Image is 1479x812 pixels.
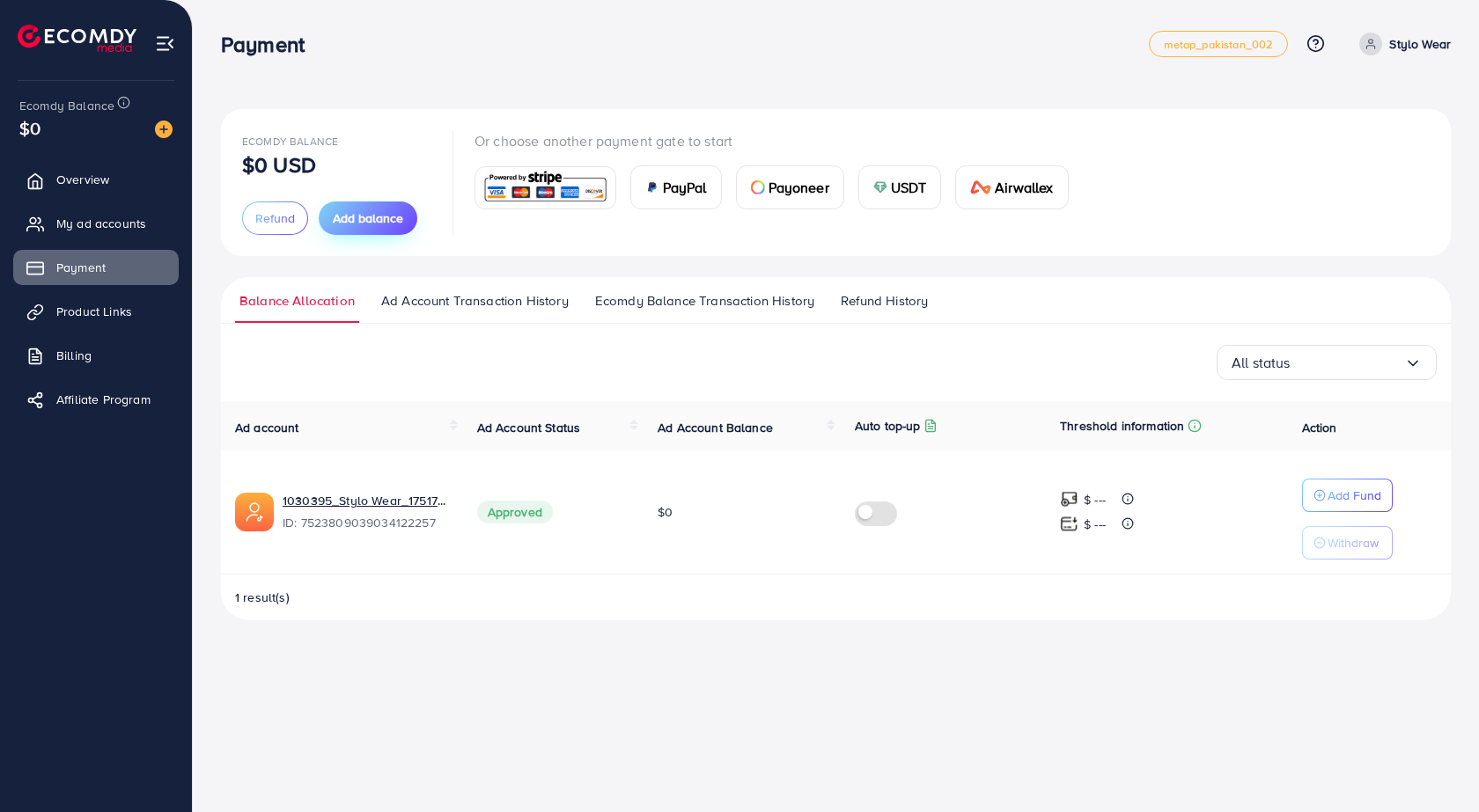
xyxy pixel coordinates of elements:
[855,415,921,436] p: Auto top-up
[769,177,829,198] span: Payoneer
[235,589,290,606] span: 1 result(s)
[381,291,569,311] span: Ad Account Transaction History
[995,177,1053,198] span: Airwallex
[13,162,179,197] a: Overview
[873,180,887,194] img: card
[663,177,707,198] span: PayPal
[645,180,659,194] img: card
[1328,532,1379,553] p: Withdraw
[56,391,151,408] span: Affiliate Program
[595,291,814,311] span: Ecomdy Balance Transaction History
[891,177,927,198] span: USDT
[19,97,114,114] span: Ecomdy Balance
[1302,419,1337,436] span: Action
[13,250,179,285] a: Payment
[1217,345,1437,380] div: Search for option
[1149,31,1289,57] a: metap_pakistan_002
[658,419,773,436] span: Ad Account Balance
[239,291,355,311] span: Balance Allocation
[751,180,765,194] img: card
[970,180,991,194] img: card
[1060,490,1078,508] img: top-up amount
[19,115,40,141] span: $0
[155,121,173,138] img: image
[56,259,106,276] span: Payment
[56,347,92,364] span: Billing
[475,130,1083,151] p: Or choose another payment gate to start
[475,166,616,209] a: card
[858,165,942,209] a: cardUSDT
[283,492,449,532] div: <span class='underline'>1030395_Stylo Wear_1751773316264</span></br>7523809039034122257
[477,501,553,523] span: Approved
[18,25,136,52] img: logo
[955,165,1068,209] a: cardAirwallex
[235,419,299,436] span: Ad account
[283,492,449,509] a: 1030395_Stylo Wear_1751773316264
[56,171,109,188] span: Overview
[1232,349,1291,377] span: All status
[1328,485,1381,506] p: Add Fund
[56,303,132,320] span: Product Links
[1164,39,1274,50] span: metap_pakistan_002
[1404,733,1466,799] iframe: Chat
[477,419,581,436] span: Ad Account Status
[242,154,316,175] p: $0 USD
[242,134,338,149] span: Ecomdy Balance
[1302,479,1393,512] button: Add Fund
[13,294,179,329] a: Product Links
[1291,349,1404,377] input: Search for option
[481,169,610,207] img: card
[841,291,928,311] span: Refund History
[155,33,175,54] img: menu
[658,503,673,521] span: $0
[242,201,308,235] button: Refund
[1389,33,1451,55] p: Stylo Wear
[13,338,179,373] a: Billing
[1352,33,1451,55] a: Stylo Wear
[333,209,403,227] span: Add balance
[1060,415,1184,436] p: Threshold information
[736,165,844,209] a: cardPayoneer
[255,209,295,227] span: Refund
[13,382,179,417] a: Affiliate Program
[235,493,274,531] img: ic-ads-acc.e4c84228.svg
[1084,489,1106,510] p: $ ---
[221,32,319,57] h3: Payment
[1084,514,1106,535] p: $ ---
[56,215,146,232] span: My ad accounts
[1060,515,1078,533] img: top-up amount
[283,514,449,531] span: ID: 7523809039034122257
[630,165,722,209] a: cardPayPal
[13,206,179,241] a: My ad accounts
[1302,526,1393,560] button: Withdraw
[319,201,417,235] button: Add balance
